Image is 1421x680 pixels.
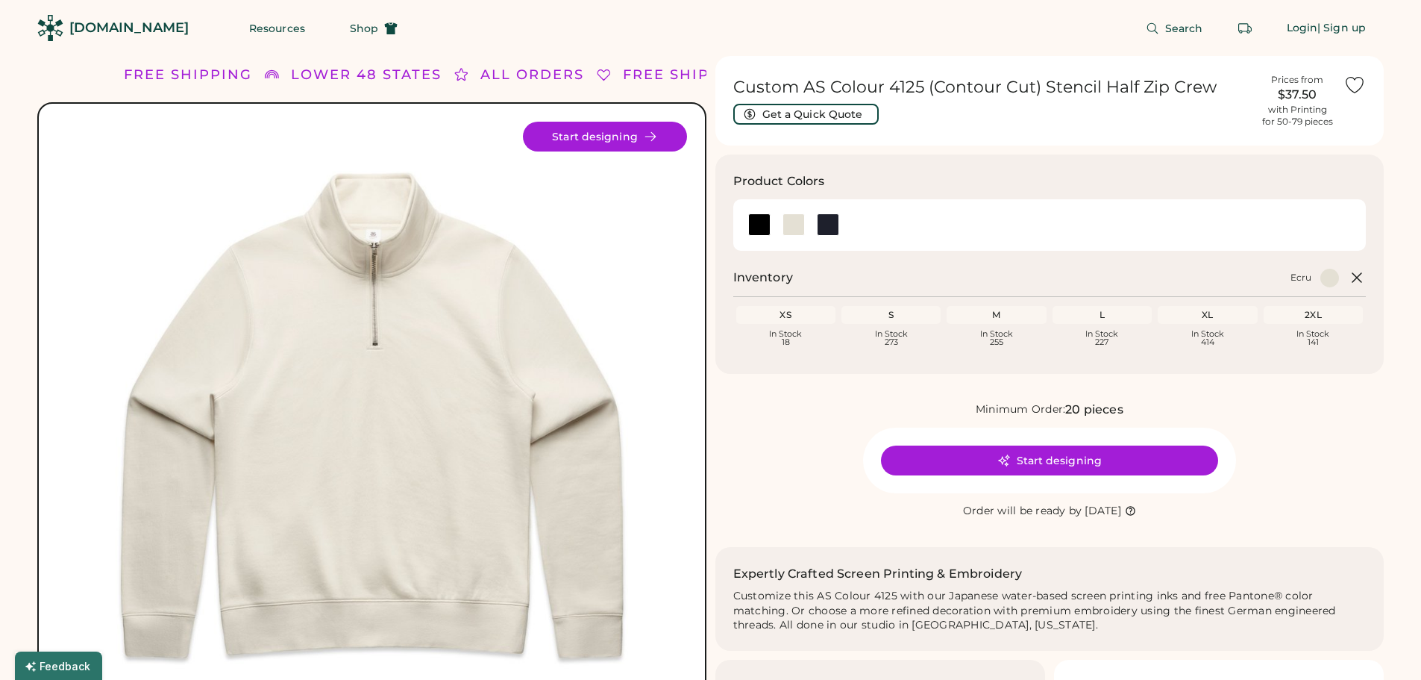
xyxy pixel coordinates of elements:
div: Order will be ready by [963,504,1082,519]
div: In Stock 255 [950,330,1043,346]
h2: Inventory [733,269,793,287]
button: Resources [231,13,323,43]
h3: Product Colors [733,172,825,190]
div: XS [739,309,832,321]
div: Login [1287,21,1318,36]
span: Shop [350,23,378,34]
div: [DATE] [1085,504,1121,519]
div: In Stock 414 [1161,330,1254,346]
img: Rendered Logo - Screens [37,15,63,41]
div: L [1055,309,1149,321]
button: Start designing [523,122,687,152]
div: Customize this AS Colour 4125 with our Japanese water-based screen printing inks and free Pantone... [733,589,1367,634]
button: Retrieve an order [1230,13,1260,43]
div: In Stock 227 [1055,330,1149,346]
div: XL [1161,309,1254,321]
div: LOWER 48 STATES [291,65,442,85]
button: Get a Quick Quote [733,104,879,125]
div: Prices from [1271,74,1323,86]
div: In Stock 18 [739,330,832,346]
h2: Expertly Crafted Screen Printing & Embroidery [733,565,1023,583]
button: Start designing [881,446,1218,475]
span: Search [1165,23,1203,34]
div: FREE SHIPPING [623,65,751,85]
div: FREE SHIPPING [124,65,252,85]
h1: Custom AS Colour 4125 (Contour Cut) Stencil Half Zip Crew [733,77,1252,98]
div: S [844,309,938,321]
iframe: Front Chat [1171,494,1417,677]
div: In Stock 141 [1267,330,1360,346]
div: ALL ORDERS [480,65,584,85]
div: | Sign up [1317,21,1366,36]
div: [DOMAIN_NAME] [69,19,189,37]
div: with Printing for 50-79 pieces [1262,104,1333,128]
div: 20 pieces [1065,401,1123,419]
div: Ecru [1290,272,1311,284]
button: Shop [332,13,415,43]
div: $37.50 [1260,86,1334,104]
div: In Stock 273 [844,330,938,346]
div: 2XL [1267,309,1360,321]
div: M [950,309,1043,321]
div: Minimum Order: [976,402,1066,417]
button: Search [1128,13,1221,43]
